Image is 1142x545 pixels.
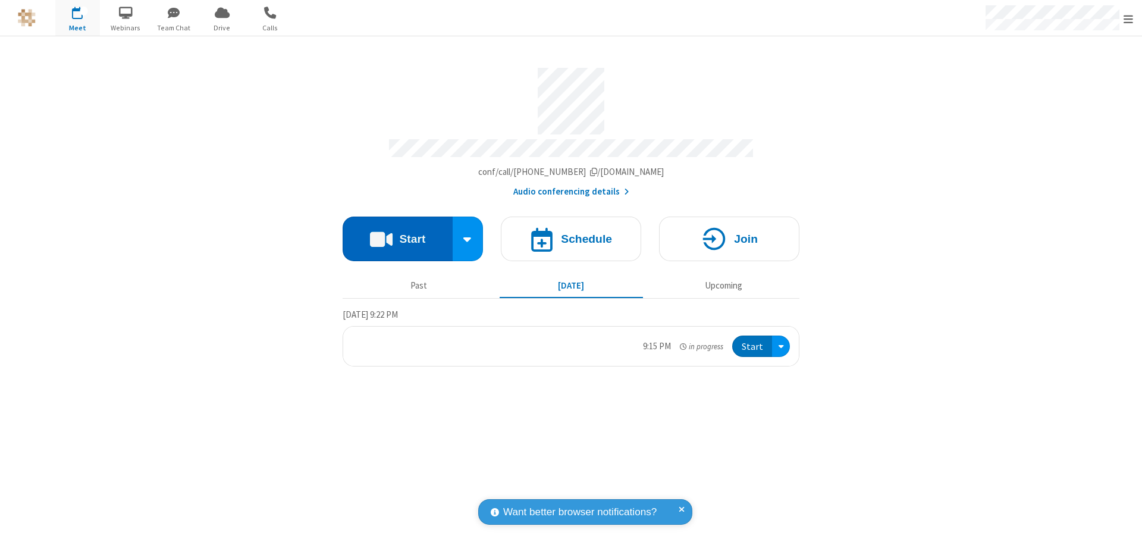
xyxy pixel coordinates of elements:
[680,341,723,352] em: in progress
[732,336,772,358] button: Start
[103,23,148,33] span: Webinars
[561,233,612,245] h4: Schedule
[343,308,799,367] section: Today's Meetings
[652,274,795,297] button: Upcoming
[347,274,491,297] button: Past
[343,59,799,199] section: Account details
[55,23,100,33] span: Meet
[343,309,398,320] span: [DATE] 9:22 PM
[152,23,196,33] span: Team Chat
[500,274,643,297] button: [DATE]
[399,233,425,245] h4: Start
[478,166,664,177] span: Copy my meeting room link
[18,9,36,27] img: QA Selenium DO NOT DELETE OR CHANGE
[503,505,657,520] span: Want better browser notifications?
[659,217,799,261] button: Join
[501,217,641,261] button: Schedule
[772,336,790,358] div: Open menu
[343,217,453,261] button: Start
[478,165,664,179] button: Copy my meeting room linkCopy my meeting room link
[248,23,293,33] span: Calls
[200,23,244,33] span: Drive
[513,185,629,199] button: Audio conferencing details
[453,217,484,261] div: Start conference options
[643,340,671,353] div: 9:15 PM
[734,233,758,245] h4: Join
[80,7,88,15] div: 1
